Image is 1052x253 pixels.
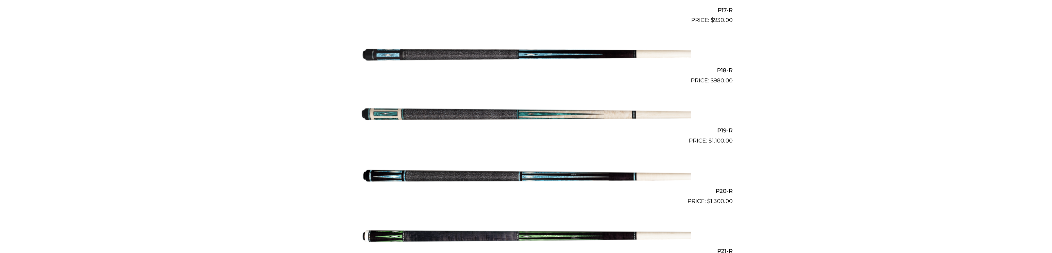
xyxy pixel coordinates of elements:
bdi: 1,300.00 [707,198,733,204]
a: P20-R $1,300.00 [319,148,733,205]
h2: P18-R [319,64,733,76]
bdi: 930.00 [711,17,733,23]
img: P20-R [361,148,691,203]
span: $ [710,77,714,84]
h2: P17-R [319,4,733,16]
a: P19-R $1,100.00 [319,88,733,145]
img: P18-R [361,27,691,82]
h2: P20-R [319,185,733,197]
a: P18-R $980.00 [319,27,733,85]
h2: P19-R [319,125,733,137]
bdi: 1,100.00 [708,137,733,144]
span: $ [708,137,712,144]
img: P19-R [361,88,691,143]
span: $ [711,17,714,23]
bdi: 980.00 [710,77,733,84]
span: $ [707,198,710,204]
